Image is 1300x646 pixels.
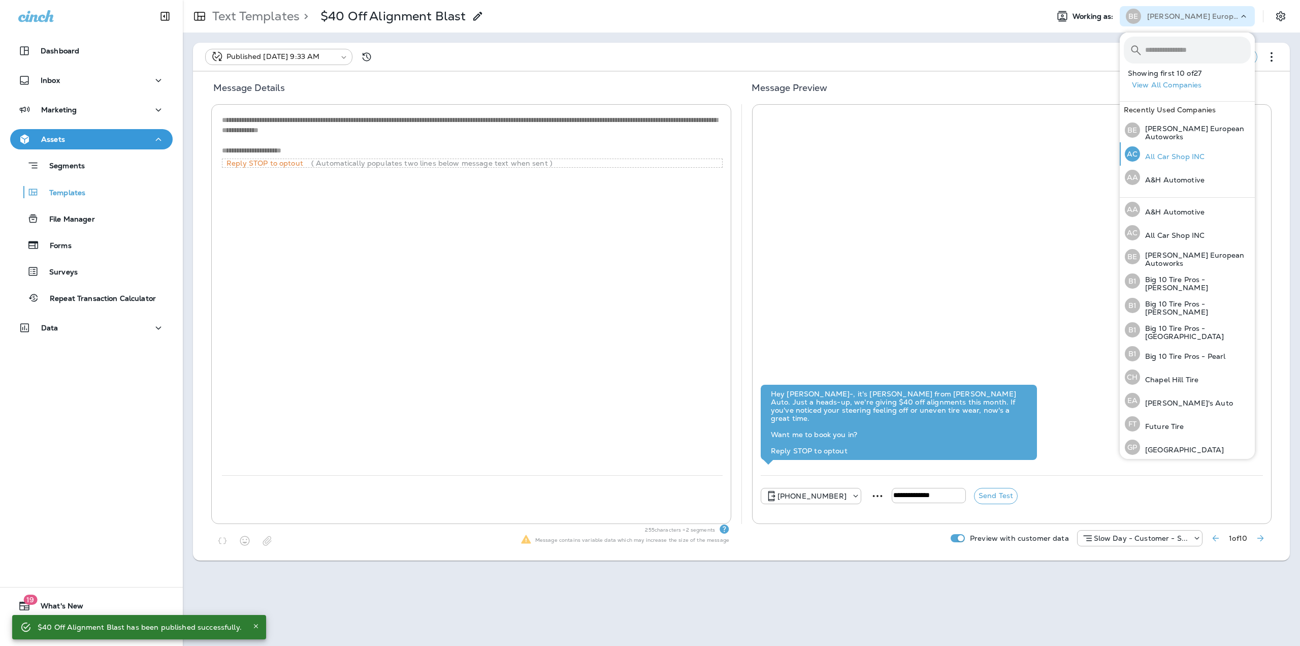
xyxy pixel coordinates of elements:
button: Support [10,620,173,640]
div: BE [1126,9,1141,24]
button: 19What's New [10,596,173,616]
button: Templates [10,181,173,203]
p: Big 10 Tire Pros - [PERSON_NAME] [1140,275,1251,292]
p: Segments [39,162,85,172]
button: B1Big 10 Tire Pros - [PERSON_NAME] [1120,269,1255,293]
p: Forms [40,241,72,251]
p: A&H Automotive [1140,176,1205,184]
button: View Changelog [356,47,377,67]
div: EA [1125,393,1140,408]
button: AAA&H Automotive [1120,166,1255,189]
button: Forms [10,234,173,256]
div: AC [1125,225,1140,240]
p: [PERSON_NAME]'s Auto [1140,399,1233,407]
p: Reply STOP to optout [222,159,311,167]
button: ACAll Car Shop INC [1120,142,1255,166]
button: Send Test [974,488,1018,504]
div: B1 [1125,273,1140,289]
p: Big 10 Tire Pros - [PERSON_NAME] [1140,300,1251,316]
div: BE [1125,122,1140,138]
div: AC [1125,146,1140,162]
button: GP[GEOGRAPHIC_DATA] [1120,436,1255,459]
p: File Manager [39,215,95,225]
p: [PERSON_NAME] European Autoworks [1140,251,1251,267]
span: Working as: [1072,12,1116,21]
div: GP [1125,440,1140,455]
p: Chapel Hill Tire [1140,376,1198,384]
button: ACAll Car Shop INC [1120,221,1255,244]
button: CHChapel Hill Tire [1120,365,1255,389]
div: Hey [PERSON_NAME]-, it's [PERSON_NAME] from [PERSON_NAME] Auto. Just a heads-up, we're giving $40... [771,390,1027,455]
p: > [300,9,308,24]
button: Repeat Transaction Calculator [10,287,173,309]
button: Close [250,620,262,632]
div: $40 Off Alignment Blast has been published successfully. [38,618,242,636]
p: All Car Shop INC [1140,152,1205,161]
div: AA [1125,202,1140,217]
div: B1 [1125,322,1140,337]
p: Surveys [39,268,78,278]
h5: Message Details [201,80,739,104]
div: AA [1125,170,1140,185]
div: B1 [1125,346,1140,361]
div: B1 [1125,298,1140,313]
button: Next Preview Customer [1251,529,1270,547]
button: Segments [10,155,173,176]
p: Assets [41,135,65,143]
div: Text Segments Text messages are billed per segment. A single segment is typically 160 characters,... [719,524,729,534]
p: ( Automatically populates two lines below message text when sent ) [311,159,552,167]
p: [PHONE_NUMBER] [777,492,847,500]
p: Future Tire [1140,422,1184,430]
button: BE[PERSON_NAME] European Autoworks [1120,244,1255,269]
button: Inbox [10,70,173,90]
p: [PERSON_NAME] European Autoworks [1147,12,1239,20]
span: What's New [30,602,83,614]
div: CH [1125,370,1140,385]
div: BE [1125,249,1140,264]
p: Big 10 Tire Pros - [GEOGRAPHIC_DATA] [1140,324,1251,341]
div: Recently Used Companies [1120,102,1255,118]
h5: Message Preview [739,80,1282,104]
p: All Car Shop INC [1140,231,1205,239]
span: 1 of 10 [1229,534,1247,543]
p: [GEOGRAPHIC_DATA] [1140,446,1224,454]
p: Data [41,324,58,332]
button: Settings [1272,7,1290,25]
p: Marketing [41,106,77,114]
button: Dashboard [10,41,173,61]
button: AAA&H Automotive [1120,198,1255,221]
p: Dashboard [41,47,79,55]
button: Marketing [10,100,173,120]
button: Data [10,318,173,338]
button: B1Big 10 Tire Pros - [PERSON_NAME] [1120,293,1255,318]
button: Surveys [10,261,173,282]
button: B1Big 10 Tire Pros - Pearl [1120,342,1255,365]
p: $40 Off Alignment Blast [320,9,466,24]
span: 19 [23,595,37,605]
button: Previous Preview Customer [1207,529,1225,547]
p: A&H Automotive [1140,208,1205,216]
p: 255 characters = 2 segments [645,526,719,534]
button: FTFuture Tire [1120,412,1255,436]
p: Inbox [41,76,60,84]
p: Showing first 10 of 27 [1128,69,1255,77]
span: Slow Day - Customer - S... [1094,534,1188,543]
button: Assets [10,129,173,149]
button: EA[PERSON_NAME]'s Auto [1120,389,1255,412]
button: File Manager [10,208,173,229]
p: Templates [39,189,85,198]
span: Published [DATE] 9:33 AM [226,51,319,61]
button: B1Big 10 Tire Pros - [GEOGRAPHIC_DATA] [1120,318,1255,342]
p: Repeat Transaction Calculator [40,294,156,304]
p: Big 10 Tire Pros - Pearl [1140,352,1225,360]
p: Text Templates [208,9,300,24]
button: Collapse Sidebar [151,6,179,26]
button: BE[PERSON_NAME] European Autoworks [1120,118,1255,142]
p: [PERSON_NAME] European Autoworks [1140,125,1251,141]
button: View All Companies [1128,77,1255,93]
div: FT [1125,416,1140,432]
p: Message contains variable data which may increase the size of the message [531,536,729,544]
p: Preview with customer data [965,534,1069,542]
